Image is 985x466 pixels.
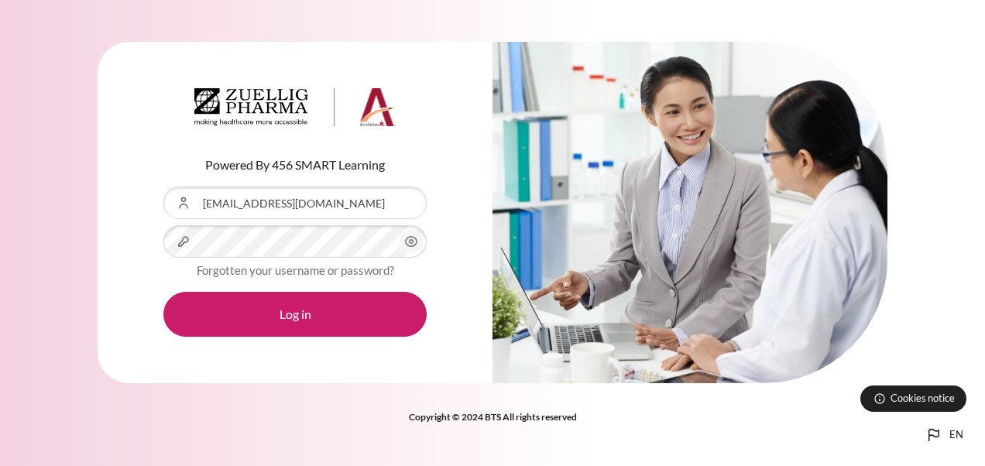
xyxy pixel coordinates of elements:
[891,391,955,406] span: Cookies notice
[197,263,394,277] a: Forgotten your username or password?
[194,88,396,133] a: Architeck
[163,187,427,219] input: Username or Email Address
[163,156,427,174] p: Powered By 456 SMART Learning
[409,411,577,423] strong: Copyright © 2024 BTS All rights reserved
[949,427,963,443] span: en
[918,420,970,451] button: Languages
[163,292,427,337] button: Log in
[194,88,396,127] img: Architeck
[860,385,966,412] button: Cookies notice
